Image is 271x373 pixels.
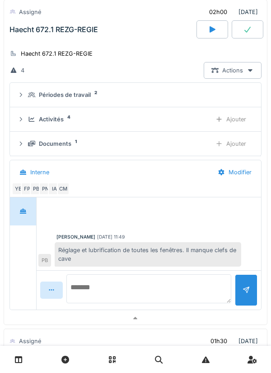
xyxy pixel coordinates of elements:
div: Interne [30,168,49,177]
div: Actions [204,62,262,79]
div: IA [48,182,61,195]
div: Activités [39,115,64,124]
div: [DATE] [203,333,262,349]
div: [PERSON_NAME] [56,234,95,240]
div: [DATE] [201,4,262,20]
div: 01h30 [210,337,227,345]
div: Modifier [210,164,259,181]
summary: Périodes de travail2 [14,86,257,103]
div: CM [57,182,70,195]
div: Assigné [19,8,41,16]
div: PB [38,254,51,267]
div: 02h00 [209,8,227,16]
div: Ajouter [208,135,254,152]
div: [DATE] 11:49 [97,234,125,240]
div: Haecht 672.1 REZG-REGIE [21,49,93,58]
summary: Activités4Ajouter [14,111,257,128]
div: 4 [21,66,24,75]
div: FP [21,182,33,195]
div: YE [12,182,24,195]
div: Haecht 672.1 REZG-REGIE [9,25,98,34]
summary: Documents1Ajouter [14,135,257,152]
div: Réglage et lubrification de toutes les fenêtres. Il manque clefs de cave [55,242,241,267]
div: Ajouter [208,111,254,128]
div: Périodes de travail [39,91,91,99]
div: PB [30,182,42,195]
div: Documents [39,139,71,148]
div: PN [39,182,51,195]
div: Assigné [19,337,41,345]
